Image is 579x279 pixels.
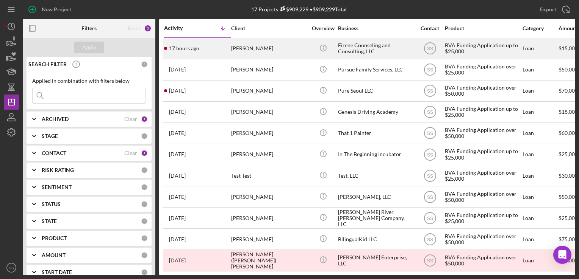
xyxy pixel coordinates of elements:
[338,60,414,80] div: Pursue Family Services, LLC
[231,166,307,186] div: Test Test
[427,215,433,221] text: SS
[309,25,337,31] div: Overview
[141,61,148,68] div: 0
[231,229,307,249] div: [PERSON_NAME]
[445,60,521,80] div: BVA Funding Application over $25,000
[427,173,433,178] text: SS
[523,144,558,164] div: Loan
[4,260,19,275] button: SS
[559,66,578,73] span: $50,000
[559,236,578,242] span: $75,000
[42,269,72,275] b: START DATE
[445,229,521,249] div: BVA Funding Application over $50,000
[169,45,199,51] time: 2025-09-29 19:22
[231,208,307,228] div: [PERSON_NAME]
[144,25,152,32] div: 2
[553,246,571,264] div: Open Intercom Messenger
[124,150,137,156] div: Clear
[523,229,558,249] div: Loan
[169,130,186,136] time: 2025-09-23 17:44
[523,250,558,270] div: Loan
[141,167,148,174] div: 0
[427,88,433,94] text: SS
[169,236,186,242] time: 2025-08-27 12:15
[169,173,186,179] time: 2025-09-22 13:45
[445,250,521,270] div: BVA Funding Application over $50,000
[231,60,307,80] div: [PERSON_NAME]
[427,194,433,200] text: SS
[338,39,414,59] div: Eirene Counseling and Consulting, LLC
[427,67,433,73] text: SS
[338,166,414,186] div: Test, LLC
[231,25,307,31] div: Client
[169,194,186,200] time: 2025-09-03 15:31
[141,184,148,191] div: 0
[74,42,104,53] button: Apply
[164,25,197,31] div: Activity
[127,25,140,31] div: Reset
[532,2,575,17] button: Export
[445,102,521,122] div: BVA Funding Application up to $25,000
[427,131,433,136] text: SS
[338,208,414,228] div: [PERSON_NAME] River [PERSON_NAME] Company, LLC
[523,25,558,31] div: Category
[141,150,148,157] div: 1
[42,2,71,17] div: New Project
[540,2,556,17] div: Export
[231,123,307,143] div: [PERSON_NAME]
[81,25,97,31] b: Filters
[338,123,414,143] div: That 1 Painter
[523,60,558,80] div: Loan
[231,81,307,101] div: [PERSON_NAME]
[523,187,558,207] div: Loan
[338,229,414,249] div: BilingualKid LLC
[169,257,186,263] time: 2025-08-20 23:39
[42,150,66,156] b: CONTACT
[559,87,578,94] span: $70,000
[427,237,433,242] text: SS
[141,201,148,208] div: 0
[42,235,67,241] b: PRODUCT
[338,250,414,270] div: [PERSON_NAME] Enterprise, LLC
[169,151,186,157] time: 2025-09-22 14:24
[169,109,186,115] time: 2025-09-24 12:28
[28,61,67,67] b: SEARCH FILTER
[141,116,148,122] div: 1
[231,39,307,59] div: [PERSON_NAME]
[427,152,433,157] text: SS
[251,6,347,12] div: 17 Projects • $909,229 Total
[231,187,307,207] div: [PERSON_NAME]
[141,133,148,139] div: 0
[42,252,66,258] b: AMOUNT
[445,25,521,31] div: Product
[338,81,414,101] div: Pure Seoul LLC
[42,167,74,173] b: RISK RATING
[23,2,79,17] button: New Project
[141,218,148,225] div: 0
[124,116,137,122] div: Clear
[42,218,57,224] b: STATE
[445,208,521,228] div: BVA Funding Application up to $25,000
[42,201,61,207] b: STATUS
[231,144,307,164] div: [PERSON_NAME]
[141,269,148,276] div: 0
[445,166,521,186] div: BVA Funding Application over $25,000
[427,46,433,51] text: SS
[559,172,578,179] span: $30,000
[559,108,578,115] span: $18,000
[169,67,186,73] time: 2025-09-26 15:59
[523,208,558,228] div: Loan
[523,102,558,122] div: Loan
[338,25,414,31] div: Business
[445,144,521,164] div: BVA Funding Application up to $25,000
[416,25,444,31] div: Contact
[141,252,148,259] div: 0
[523,39,558,59] div: Loan
[231,102,307,122] div: [PERSON_NAME]
[82,42,96,53] div: Apply
[559,130,578,136] span: $60,000
[427,258,433,263] text: SS
[169,88,186,94] time: 2025-09-25 14:57
[559,151,578,157] span: $25,000
[338,102,414,122] div: Genesis Driving Academy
